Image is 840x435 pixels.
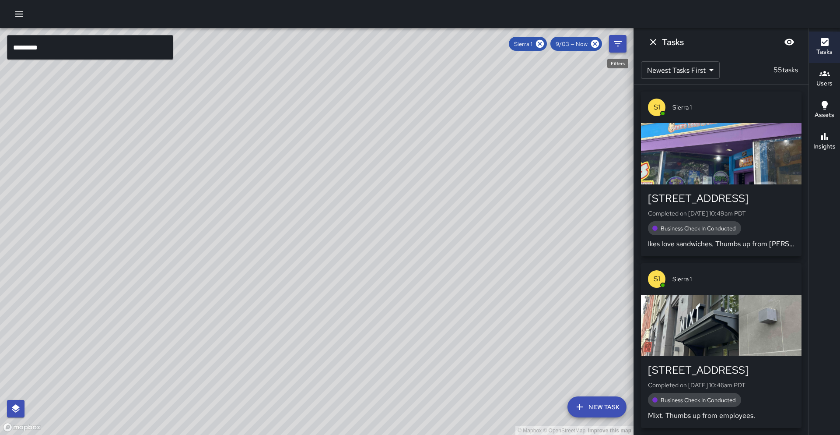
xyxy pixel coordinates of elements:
button: S1Sierra 1[STREET_ADDRESS]Completed on [DATE] 10:46am PDTBusiness Check In ConductedMixt. Thumbs ... [641,263,801,428]
span: Business Check In Conducted [655,396,741,404]
h6: Users [816,79,833,88]
button: Users [809,63,840,95]
button: Tasks [809,32,840,63]
span: 9/03 — Now [550,40,593,48]
button: Filters [609,35,626,53]
p: Completed on [DATE] 10:46am PDT [648,381,794,389]
h6: Assets [815,110,834,120]
div: 9/03 — Now [550,37,602,51]
p: Ikes love sandwiches. Thumbs up from [PERSON_NAME]. [648,239,794,249]
button: S1Sierra 1[STREET_ADDRESS]Completed on [DATE] 10:49am PDTBusiness Check In ConductedIkes love san... [641,92,801,256]
p: S1 [654,102,660,113]
p: Completed on [DATE] 10:49am PDT [648,209,794,218]
span: Business Check In Conducted [655,225,741,232]
span: Sierra 1 [672,275,794,283]
p: 55 tasks [770,65,801,75]
button: New Task [567,396,626,417]
span: Sierra 1 [672,103,794,112]
h6: Insights [813,142,836,152]
p: Mixt. Thumbs up from employees. [648,410,794,421]
div: [STREET_ADDRESS] [648,363,794,377]
div: Sierra 1 [509,37,547,51]
div: Newest Tasks First [641,61,720,79]
div: [STREET_ADDRESS] [648,191,794,205]
h6: Tasks [816,47,833,57]
button: Assets [809,95,840,126]
button: Insights [809,126,840,158]
button: Blur [780,33,798,51]
div: Filters [607,59,628,68]
span: Sierra 1 [509,40,538,48]
p: S1 [654,274,660,284]
h6: Tasks [662,35,684,49]
button: Dismiss [644,33,662,51]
